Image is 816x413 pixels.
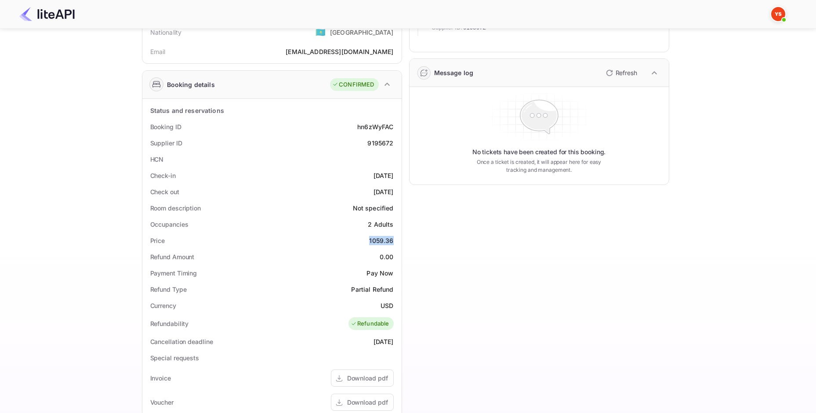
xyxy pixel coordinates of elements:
div: [DATE] [374,337,394,346]
div: Check out [150,187,179,196]
div: Partial Refund [351,285,393,294]
div: Check-in [150,171,176,180]
div: Pay Now [366,268,393,278]
div: Message log [434,68,474,77]
div: 1059.36 [369,236,393,245]
div: Occupancies [150,220,189,229]
div: Special requests [150,353,199,362]
div: hn6zWyFAC [357,122,393,131]
img: LiteAPI Logo [19,7,75,21]
div: Invoice [150,373,171,383]
div: Payment Timing [150,268,197,278]
p: No tickets have been created for this booking. [472,148,606,156]
div: Refundable [351,319,389,328]
div: Voucher [150,398,174,407]
div: Refund Type [150,285,187,294]
div: Booking details [167,80,215,89]
div: USD [381,301,393,310]
div: Download pdf [347,373,388,383]
div: 0.00 [380,252,394,261]
div: 9195672 [367,138,393,148]
div: Cancellation deadline [150,337,213,346]
div: Status and reservations [150,106,224,115]
div: Refund Amount [150,252,195,261]
div: Price [150,236,165,245]
button: Refresh [601,66,641,80]
div: CONFIRMED [332,80,374,89]
div: Download pdf [347,398,388,407]
div: Currency [150,301,176,310]
p: Once a ticket is created, it will appear here for easy tracking and management. [470,158,609,174]
div: 2 Adults [368,220,393,229]
span: United States [316,24,326,40]
div: Email [150,47,166,56]
div: [GEOGRAPHIC_DATA] [330,28,394,37]
div: Supplier ID [150,138,182,148]
div: Not specified [353,203,394,213]
div: [EMAIL_ADDRESS][DOMAIN_NAME] [286,47,393,56]
div: Room description [150,203,201,213]
div: [DATE] [374,171,394,180]
div: [DATE] [374,187,394,196]
p: Refresh [616,68,637,77]
div: Refundability [150,319,189,328]
div: Booking ID [150,122,181,131]
div: HCN [150,155,164,164]
img: Yandex Support [771,7,785,21]
div: Nationality [150,28,182,37]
